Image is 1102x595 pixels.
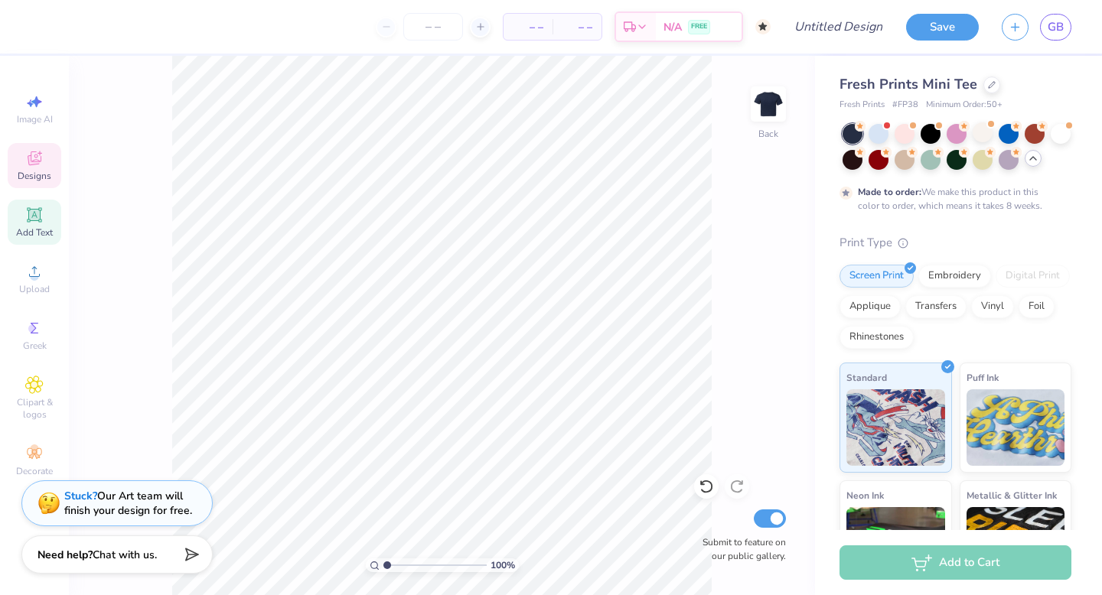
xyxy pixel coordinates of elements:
span: Standard [846,369,887,385]
label: Submit to feature on our public gallery. [694,535,786,563]
a: GB [1040,14,1071,41]
span: GB [1048,18,1064,36]
div: Screen Print [840,265,914,288]
div: Rhinestones [840,326,914,349]
span: Greek [23,340,47,352]
span: Metallic & Glitter Ink [967,487,1057,503]
span: Neon Ink [846,487,884,503]
strong: Made to order: [858,186,921,198]
span: – – [513,19,543,35]
span: Chat with us. [93,548,157,562]
div: Applique [840,295,901,318]
span: Designs [18,170,51,182]
span: N/A [663,19,682,35]
div: Transfers [905,295,967,318]
span: Add Text [16,226,53,239]
div: Foil [1019,295,1055,318]
div: We make this product in this color to order, which means it takes 8 weeks. [858,185,1046,213]
input: – – [403,13,463,41]
strong: Need help? [37,548,93,562]
span: – – [562,19,592,35]
span: FREE [691,21,707,32]
button: Save [906,14,979,41]
span: Fresh Prints Mini Tee [840,75,977,93]
span: Image AI [17,113,53,125]
span: Decorate [16,465,53,477]
span: # FP38 [892,99,918,112]
span: Puff Ink [967,369,999,385]
img: Puff Ink [967,389,1065,466]
input: Untitled Design [782,11,895,42]
div: Our Art team will finish your design for free. [64,489,192,518]
span: 100 % [491,558,515,572]
span: Minimum Order: 50 + [926,99,1003,112]
span: Upload [19,283,50,295]
div: Vinyl [971,295,1014,318]
span: Clipart & logos [8,396,61,421]
img: Metallic & Glitter Ink [967,507,1065,584]
img: Neon Ink [846,507,945,584]
img: Back [753,89,784,119]
div: Digital Print [996,265,1070,288]
span: Fresh Prints [840,99,885,112]
img: Standard [846,389,945,466]
div: Back [758,127,778,141]
strong: Stuck? [64,489,97,503]
div: Print Type [840,234,1071,252]
div: Embroidery [918,265,991,288]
